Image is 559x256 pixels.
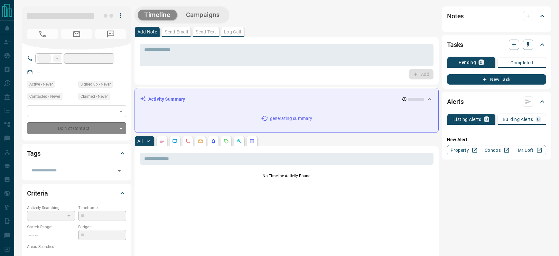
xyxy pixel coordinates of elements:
[95,29,126,39] span: No Number
[137,139,143,143] p: All
[27,188,48,198] h2: Criteria
[447,11,464,21] h2: Notes
[513,145,546,155] a: Mr.Loft
[61,29,92,39] span: No Email
[140,93,433,105] div: Activity Summary
[198,139,203,144] svg: Emails
[115,166,124,175] button: Open
[148,96,185,103] p: Activity Summary
[80,81,111,87] span: Signed up - Never
[237,139,242,144] svg: Opportunities
[172,139,177,144] svg: Lead Browsing Activity
[447,96,464,107] h2: Alerts
[447,136,546,143] p: New Alert:
[80,93,108,100] span: Claimed - Never
[185,139,190,144] svg: Calls
[27,230,75,241] p: -- - --
[480,60,482,65] p: 0
[447,8,546,24] div: Notes
[27,148,40,159] h2: Tags
[27,146,126,161] div: Tags
[29,93,60,100] span: Contacted - Never
[138,10,177,20] button: Timeline
[78,224,126,230] p: Budget:
[537,117,540,122] p: 0
[27,122,126,134] div: Do Not Contact
[485,117,488,122] p: 0
[27,224,75,230] p: Search Range:
[137,30,157,34] p: Add Note
[447,145,480,155] a: Property
[503,117,533,122] p: Building Alerts
[249,139,255,144] svg: Agent Actions
[459,60,476,65] p: Pending
[224,139,229,144] svg: Requests
[159,139,164,144] svg: Notes
[27,29,58,39] span: No Number
[453,117,481,122] p: Listing Alerts
[37,69,40,75] a: --
[78,205,126,211] p: Timeframe:
[211,139,216,144] svg: Listing Alerts
[447,74,546,85] button: New Task
[447,40,463,50] h2: Tasks
[270,115,312,122] p: generating summary
[27,205,75,211] p: Actively Searching:
[27,244,126,250] p: Areas Searched:
[447,37,546,52] div: Tasks
[510,60,533,65] p: Completed
[140,173,433,179] p: No Timeline Activity Found
[29,81,53,87] span: Active - Never
[480,145,513,155] a: Condos
[447,94,546,109] div: Alerts
[180,10,226,20] button: Campaigns
[27,186,126,201] div: Criteria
